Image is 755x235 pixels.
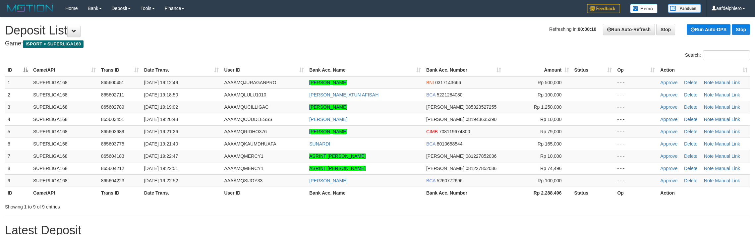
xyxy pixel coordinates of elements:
[704,92,714,97] a: Note
[614,125,658,138] td: - - -
[660,104,677,110] a: Approve
[538,141,561,147] span: Rp 165,000
[142,187,222,199] th: Date Trans.
[5,138,30,150] td: 6
[224,92,266,97] span: AAAAMQLULU1010
[704,80,714,85] a: Note
[660,153,677,159] a: Approve
[656,24,675,35] a: Stop
[466,117,496,122] span: Copy 081943635390 to clipboard
[224,153,263,159] span: AAAAMQMERCY1
[614,64,658,76] th: Op: activate to sort column ascending
[614,138,658,150] td: - - -
[144,153,178,159] span: [DATE] 19:22:47
[224,80,276,85] span: AAAAMQJURAGANPRO
[704,141,714,147] a: Note
[614,88,658,101] td: - - -
[101,104,124,110] span: 865602789
[224,178,262,183] span: AAAAMQSIJOY33
[224,166,263,171] span: AAAAMQMERCY1
[715,153,740,159] a: Manual Link
[5,187,30,199] th: ID
[704,117,714,122] a: Note
[30,162,98,174] td: SUPERLIGA168
[685,50,750,60] label: Search:
[684,117,697,122] a: Delete
[715,141,740,147] a: Manual Link
[98,187,142,199] th: Trans ID
[540,153,562,159] span: Rp 10,000
[144,166,178,171] span: [DATE] 19:22:51
[144,129,178,134] span: [DATE] 19:21:26
[614,101,658,113] td: - - -
[658,64,750,76] th: Action: activate to sort column ascending
[426,178,436,183] span: BCA
[221,187,307,199] th: User ID
[437,178,463,183] span: Copy 5260772696 to clipboard
[144,117,178,122] span: [DATE] 19:20:48
[5,24,750,37] h1: Deposit List
[426,117,464,122] span: [PERSON_NAME]
[309,117,347,122] a: [PERSON_NAME]
[144,141,178,147] span: [DATE] 19:21:40
[221,64,307,76] th: User ID: activate to sort column ascending
[660,80,677,85] a: Approve
[426,166,464,171] span: [PERSON_NAME]
[614,76,658,89] td: - - -
[540,117,562,122] span: Rp 10,000
[660,178,677,183] a: Approve
[5,40,750,47] h4: Game:
[466,166,496,171] span: Copy 081227852036 to clipboard
[309,166,366,171] a: ASRINT [PERSON_NAME]
[437,92,463,97] span: Copy 5221284080 to clipboard
[704,178,714,183] a: Note
[504,187,572,199] th: Rp 2.288.496
[309,92,378,97] a: [PERSON_NAME] ATUN AFISAH
[144,80,178,85] span: [DATE] 19:12:49
[715,80,740,85] a: Manual Link
[668,4,701,13] img: panduan.png
[224,117,272,122] span: AAAAMQCUDDLESSS
[715,166,740,171] a: Manual Link
[30,101,98,113] td: SUPERLIGA168
[5,3,55,13] img: MOTION_logo.png
[538,178,561,183] span: Rp 100,000
[309,129,347,134] a: [PERSON_NAME]
[30,125,98,138] td: SUPERLIGA168
[5,88,30,101] td: 2
[684,141,697,147] a: Delete
[715,129,740,134] a: Manual Link
[5,113,30,125] td: 4
[660,129,677,134] a: Approve
[715,178,740,183] a: Manual Link
[684,104,697,110] a: Delete
[5,162,30,174] td: 8
[101,141,124,147] span: 865603775
[660,92,677,97] a: Approve
[687,24,730,35] a: Run Auto-DPS
[732,24,750,35] a: Stop
[540,129,562,134] span: Rp 79,000
[435,80,461,85] span: Copy 0317143666 to clipboard
[426,80,434,85] span: BNI
[5,64,30,76] th: ID: activate to sort column descending
[684,166,697,171] a: Delete
[704,166,714,171] a: Note
[30,88,98,101] td: SUPERLIGA168
[630,4,658,13] img: Button%20Memo.svg
[684,129,697,134] a: Delete
[309,80,347,85] a: [PERSON_NAME]
[426,141,436,147] span: BCA
[572,64,615,76] th: Status: activate to sort column ascending
[426,92,436,97] span: BCA
[538,80,561,85] span: Rp 500,000
[466,153,496,159] span: Copy 081227852036 to clipboard
[660,141,677,147] a: Approve
[307,64,424,76] th: Bank Acc. Name: activate to sort column ascending
[660,117,677,122] a: Approve
[309,104,347,110] a: [PERSON_NAME]
[30,187,98,199] th: Game/API
[101,117,124,122] span: 865603451
[30,174,98,187] td: SUPERLIGA168
[549,27,596,32] span: Refreshing in:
